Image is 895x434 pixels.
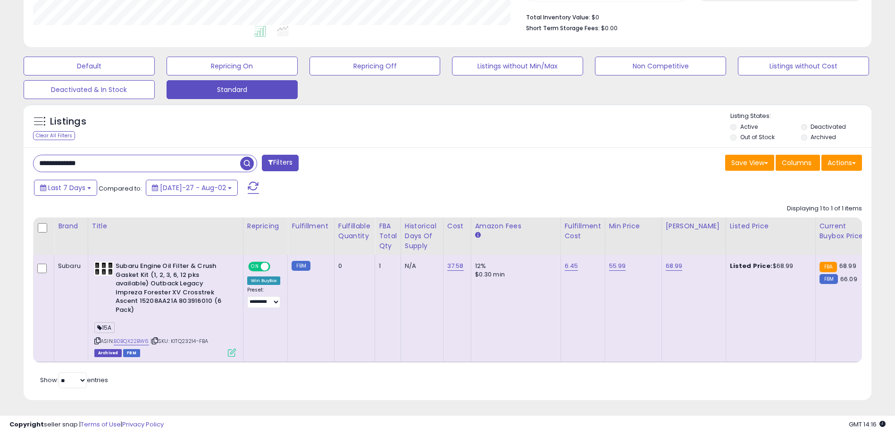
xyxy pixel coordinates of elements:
[730,221,811,231] div: Listed Price
[565,261,578,271] a: 6.45
[405,221,439,251] div: Historical Days Of Supply
[116,262,230,317] b: Subaru Engine Oil Filter & Crush Gasket Kit (1, 2, 3, 6, 12 pks available) Outback Legacy Impreza...
[452,57,583,75] button: Listings without Min/Max
[9,420,164,429] div: seller snap | |
[309,57,441,75] button: Repricing Off
[776,155,820,171] button: Columns
[811,133,836,141] label: Archived
[24,57,155,75] button: Default
[58,221,84,231] div: Brand
[40,376,108,384] span: Show: entries
[787,204,862,213] div: Displaying 1 to 1 of 1 items
[526,13,590,21] b: Total Inventory Value:
[94,262,236,356] div: ASIN:
[122,420,164,429] a: Privacy Policy
[92,221,239,231] div: Title
[820,262,837,272] small: FBA
[820,221,868,241] div: Current Buybox Price
[81,420,121,429] a: Terms of Use
[475,221,557,231] div: Amazon Fees
[114,337,149,345] a: B0BQX22BW6
[34,180,97,196] button: Last 7 Days
[609,261,626,271] a: 55.99
[447,261,464,271] a: 37.58
[849,420,886,429] span: 2025-08-10 14:16 GMT
[33,131,75,140] div: Clear All Filters
[48,183,85,192] span: Last 7 Days
[601,24,618,33] span: $0.00
[94,349,122,357] span: Listings that have been deleted from Seller Central
[730,262,808,270] div: $68.99
[475,231,481,240] small: Amazon Fees.
[247,287,281,308] div: Preset:
[146,180,238,196] button: [DATE]-27 - Aug-02
[94,262,113,275] img: 414x0u6ONDL._SL40_.jpg
[9,420,44,429] strong: Copyright
[167,57,298,75] button: Repricing On
[151,337,208,345] span: | SKU: KITQ23214-FBA
[565,221,601,241] div: Fulfillment Cost
[247,276,281,285] div: Win BuyBox
[447,221,467,231] div: Cost
[123,349,140,357] span: FBM
[338,262,368,270] div: 0
[740,133,775,141] label: Out of Stock
[269,263,284,271] span: OFF
[249,263,261,271] span: ON
[99,184,142,193] span: Compared to:
[167,80,298,99] button: Standard
[262,155,299,171] button: Filters
[725,155,774,171] button: Save View
[247,221,284,231] div: Repricing
[740,123,758,131] label: Active
[666,261,683,271] a: 68.99
[58,262,81,270] div: Subaru
[526,24,600,32] b: Short Term Storage Fees:
[820,274,838,284] small: FBM
[405,262,436,270] div: N/A
[475,270,553,279] div: $0.30 min
[379,262,393,270] div: 1
[338,221,371,241] div: Fulfillable Quantity
[50,115,86,128] h5: Listings
[292,261,310,271] small: FBM
[730,261,773,270] b: Listed Price:
[292,221,330,231] div: Fulfillment
[730,112,871,121] p: Listing States:
[24,80,155,99] button: Deactivated & In Stock
[94,322,115,333] span: 15A
[379,221,397,251] div: FBA Total Qty
[839,261,856,270] span: 68.99
[811,123,846,131] label: Deactivated
[738,57,869,75] button: Listings without Cost
[840,275,857,284] span: 66.09
[160,183,226,192] span: [DATE]-27 - Aug-02
[782,158,811,167] span: Columns
[526,11,855,22] li: $0
[609,221,658,231] div: Min Price
[821,155,862,171] button: Actions
[666,221,722,231] div: [PERSON_NAME]
[475,262,553,270] div: 12%
[595,57,726,75] button: Non Competitive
